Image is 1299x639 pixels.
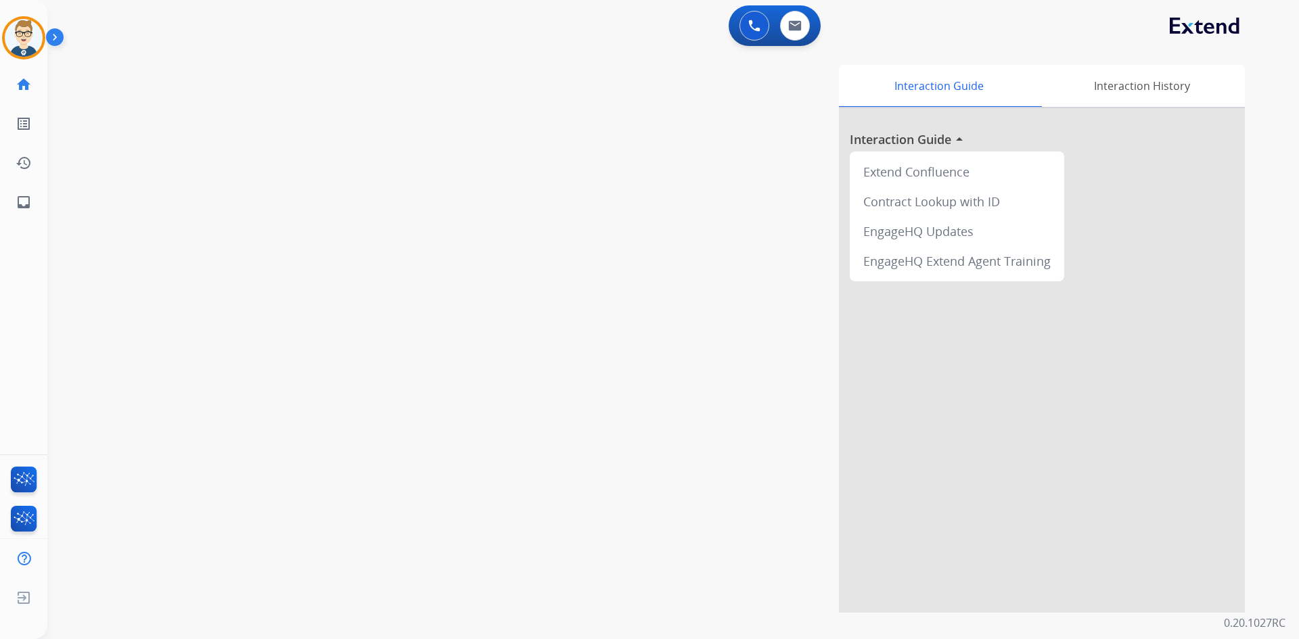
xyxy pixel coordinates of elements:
div: Interaction History [1039,65,1245,107]
div: EngageHQ Extend Agent Training [855,246,1059,276]
mat-icon: history [16,155,32,171]
div: EngageHQ Updates [855,216,1059,246]
mat-icon: inbox [16,194,32,210]
p: 0.20.1027RC [1224,615,1285,631]
mat-icon: home [16,76,32,93]
img: avatar [5,19,43,57]
mat-icon: list_alt [16,116,32,132]
div: Contract Lookup with ID [855,187,1059,216]
div: Extend Confluence [855,157,1059,187]
div: Interaction Guide [839,65,1039,107]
